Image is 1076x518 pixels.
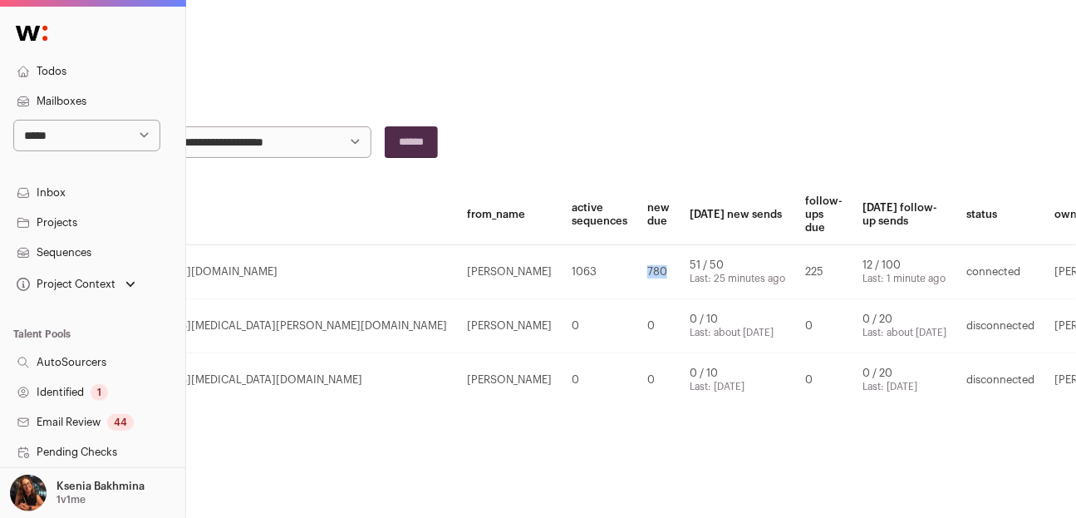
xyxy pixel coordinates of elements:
[956,245,1044,299] td: connected
[91,384,108,401] div: 1
[457,353,562,407] td: [PERSON_NAME]
[852,353,956,407] td: 0 / 20
[637,353,680,407] td: 0
[862,380,946,393] div: Last: [DATE]
[7,475,148,511] button: Open dropdown
[795,185,852,245] th: follow-ups due
[4,299,457,353] td: [PERSON_NAME][EMAIL_ADDRESS][MEDICAL_DATA][PERSON_NAME][DOMAIN_NAME]
[690,326,785,339] div: Last: about [DATE]
[680,353,795,407] td: 0 / 10
[795,299,852,353] td: 0
[862,272,946,285] div: Last: 1 minute ago
[852,185,956,245] th: [DATE] follow-up sends
[680,245,795,299] td: 51 / 50
[562,245,637,299] td: 1063
[637,185,680,245] th: new due
[862,326,946,339] div: Last: about [DATE]
[13,273,139,296] button: Open dropdown
[57,480,145,493] p: Ksenia Bakhmina
[7,17,57,50] img: Wellfound
[680,185,795,245] th: [DATE] new sends
[956,185,1044,245] th: status
[4,185,457,245] th: email
[795,353,852,407] td: 0
[852,299,956,353] td: 0 / 20
[457,245,562,299] td: [PERSON_NAME]
[57,493,86,506] p: 1v1me
[562,299,637,353] td: 0
[457,299,562,353] td: [PERSON_NAME]
[13,278,115,291] div: Project Context
[637,299,680,353] td: 0
[10,475,47,511] img: 13968079-medium_jpg
[4,245,457,299] td: [EMAIL_ADDRESS][MEDICAL_DATA][DOMAIN_NAME]
[4,353,457,407] td: [PERSON_NAME][EMAIL_ADDRESS][MEDICAL_DATA][DOMAIN_NAME]
[956,299,1044,353] td: disconnected
[637,245,680,299] td: 780
[457,185,562,245] th: from_name
[107,414,134,431] div: 44
[680,299,795,353] td: 0 / 10
[690,272,785,285] div: Last: 25 minutes ago
[956,353,1044,407] td: disconnected
[562,353,637,407] td: 0
[852,245,956,299] td: 12 / 100
[690,380,785,393] div: Last: [DATE]
[562,185,637,245] th: active sequences
[795,245,852,299] td: 225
